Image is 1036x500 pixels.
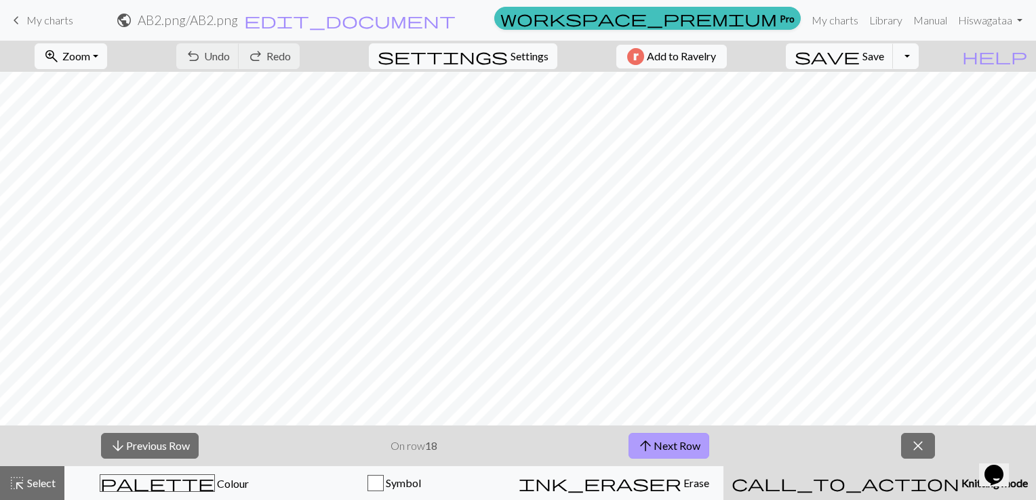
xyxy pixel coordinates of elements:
span: Erase [681,476,709,489]
img: Ravelry [627,48,644,65]
span: zoom_in [43,47,60,66]
button: Previous Row [101,433,199,459]
button: Add to Ravelry [616,45,727,68]
button: Knitting mode [723,466,1036,500]
iframe: chat widget [979,446,1022,486]
span: Save [862,49,884,62]
p: On row [391,438,437,454]
span: ink_eraser [519,474,681,493]
a: Pro [494,7,801,30]
span: save [795,47,860,66]
span: arrow_upward [637,436,654,455]
button: Symbol [284,466,504,500]
strong: 18 [425,439,437,452]
span: workspace_premium [500,9,777,28]
span: help [962,47,1027,66]
a: Manual [908,7,953,34]
span: Add to Ravelry [647,48,716,65]
a: My charts [8,9,73,32]
span: public [116,11,132,30]
span: Select [25,476,56,489]
span: arrow_downward [110,436,126,455]
a: My charts [806,7,864,34]
span: Zoom [62,49,90,62]
button: Zoom [35,43,107,69]
i: Settings [378,48,508,64]
span: call_to_action [732,474,959,493]
button: SettingsSettings [369,43,557,69]
span: Settings [511,48,549,64]
span: close [910,436,926,455]
a: Hiswagataa [953,7,1028,34]
span: palette [100,474,214,493]
span: keyboard_arrow_left [8,11,24,30]
button: Erase [504,466,723,500]
span: highlight_alt [9,474,25,493]
button: Save [786,43,894,69]
h2: AB2.png / AB2.png [138,12,238,28]
span: settings [378,47,508,66]
span: Colour [215,477,249,490]
a: Library [864,7,908,34]
span: Knitting mode [959,476,1028,489]
button: Next Row [629,433,709,459]
span: My charts [26,14,73,26]
span: Symbol [384,476,421,489]
button: Colour [64,466,284,500]
span: edit_document [244,11,456,30]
